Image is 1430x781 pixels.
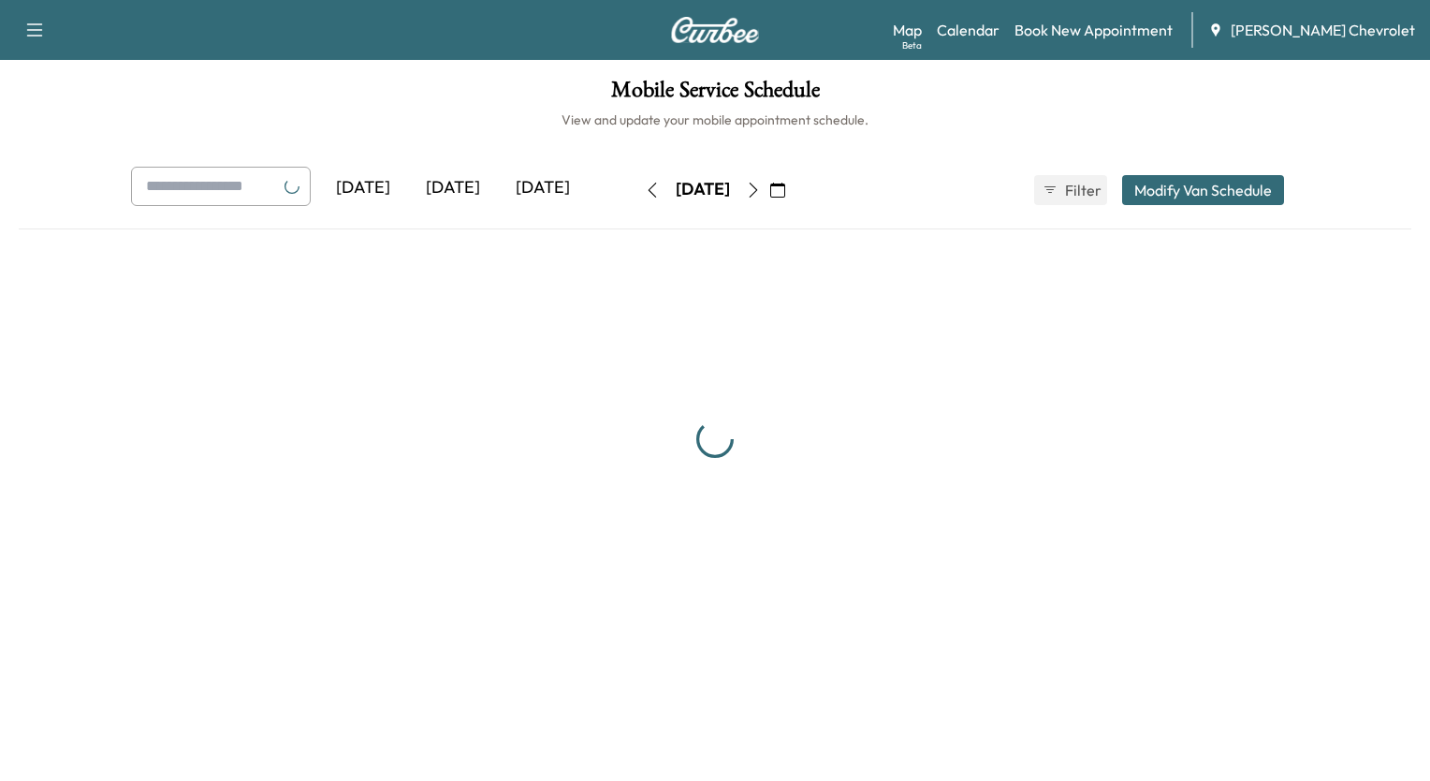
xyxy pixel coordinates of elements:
[1034,175,1107,205] button: Filter
[408,167,498,210] div: [DATE]
[893,19,922,41] a: MapBeta
[676,178,730,201] div: [DATE]
[318,167,408,210] div: [DATE]
[670,17,760,43] img: Curbee Logo
[937,19,1000,41] a: Calendar
[1231,19,1415,41] span: [PERSON_NAME] Chevrolet
[1065,179,1099,201] span: Filter
[19,79,1411,111] h1: Mobile Service Schedule
[498,167,588,210] div: [DATE]
[902,38,922,52] div: Beta
[1122,175,1284,205] button: Modify Van Schedule
[1014,19,1173,41] a: Book New Appointment
[19,111,1411,129] h6: View and update your mobile appointment schedule.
